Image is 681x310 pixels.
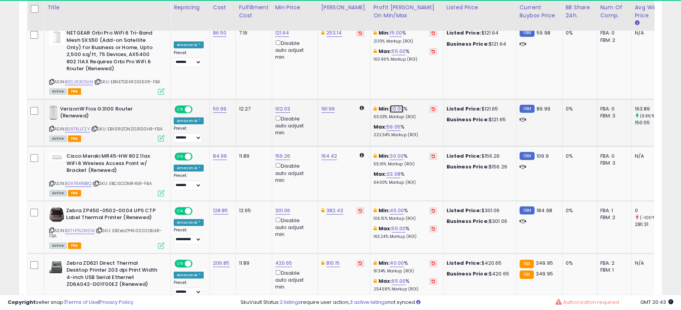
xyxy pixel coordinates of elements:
div: % [374,48,437,62]
div: % [374,106,437,120]
div: Profit [PERSON_NAME] on Min/Max [374,3,440,20]
div: N/A [635,30,660,36]
p: 81.34% Markup (ROI) [374,269,437,274]
div: Avg Win Price [635,3,663,20]
span: OFF [191,260,204,267]
a: B07HT62WDN [65,228,95,234]
span: OFF [191,153,204,160]
img: 31xHmq-NloL._SL40_.jpg [49,106,58,121]
a: 33.08 [387,170,400,178]
div: Amazon AI * [174,219,204,226]
span: OFF [191,106,204,112]
div: ASIN: [49,106,164,141]
span: FBA [68,190,81,196]
div: 12.27 [239,106,266,112]
div: 0 [635,207,666,214]
b: Business Price: [447,163,489,170]
a: 65.00 [392,277,405,285]
b: Max: [379,48,392,55]
div: FBA: 0 [600,30,626,36]
a: 30.00 [390,152,404,160]
div: Amazon AI * [174,117,204,124]
span: FBA [68,135,81,142]
b: Min: [379,259,390,267]
p: 60.03% Markup (ROI) [374,114,437,120]
b: Max: [379,225,392,232]
small: FBA [520,270,534,279]
span: | SKU: EBZebZP4500202BLKR-FBA [49,228,162,239]
div: Preset: [174,280,204,297]
div: Preset: [174,173,204,190]
a: 164.42 [321,152,337,160]
div: % [374,278,437,292]
small: Avg Win Price. [635,20,639,26]
a: 191.99 [321,105,335,113]
a: B09TRXRBBQ [65,180,91,187]
div: 163.89 [635,106,666,112]
a: Terms of Use [66,298,98,306]
div: Disable auto adjust min [275,216,312,238]
small: FBA [520,260,534,268]
span: ON [175,208,185,214]
div: ASIN: [49,207,164,248]
a: 206.85 [213,259,230,267]
span: Authorization required [563,298,619,306]
div: FBM: 3 [600,112,626,119]
a: 121.64 [275,29,289,37]
a: 102.03 [275,105,291,113]
b: Min: [379,207,390,214]
div: N/A [635,153,660,160]
div: $121.64 [447,30,510,36]
div: ASIN: [49,153,164,195]
b: Business Price: [447,116,489,123]
div: 281.31 [635,221,666,228]
div: % [374,207,437,221]
b: Max: [379,277,392,285]
div: $121.64 [447,41,510,48]
span: ON [175,260,185,267]
b: Listed Price: [447,259,482,267]
span: FBA [68,242,81,249]
a: 156.26 [275,152,291,160]
div: Min Price [275,3,315,12]
small: FBM [520,152,535,160]
i: Revert to store-level Min Markup [432,107,435,111]
strong: Copyright [8,298,36,306]
small: FBM [520,206,535,214]
div: [PERSON_NAME] [321,3,367,12]
small: FBM [520,29,535,37]
a: 301.06 [275,207,291,214]
a: Privacy Policy [100,298,133,306]
div: 0% [566,260,591,267]
div: 0% [566,153,591,160]
a: 253.14 [326,29,342,37]
div: N/A [635,260,660,267]
div: FBA: 2 [600,260,626,267]
b: Min: [379,105,390,112]
p: 21.10% Markup (ROI) [374,39,437,44]
span: ON [175,153,185,160]
b: Business Price: [447,40,489,48]
div: $420.65 [447,260,510,267]
div: 12.65 [239,207,266,214]
b: Listed Price: [447,152,482,160]
p: 163.24% Markup (ROI) [374,234,437,239]
span: 109.9 [536,152,549,160]
span: 89.99 [536,105,550,112]
div: $121.65 [447,106,510,112]
div: % [374,171,437,185]
b: Min: [379,152,390,160]
img: 11FB60KpmCL._SL40_.jpg [49,153,65,161]
div: Repricing [174,3,206,12]
div: 7.16 [239,30,266,36]
div: SkuVault Status: require user action, not synced. [241,299,673,306]
a: 15.00 [390,29,402,37]
b: VerizonW Fios G3100 Router (Renewed) [60,106,153,122]
div: Preset: [174,126,204,143]
span: ON [175,106,185,112]
div: Listed Price [447,3,513,12]
span: 2025-10-10 20:43 GMT [640,298,673,306]
b: Min: [379,29,390,36]
small: (8.86%) [640,113,657,119]
img: 21T96QYRjOL._SL40_.jpg [49,30,65,45]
